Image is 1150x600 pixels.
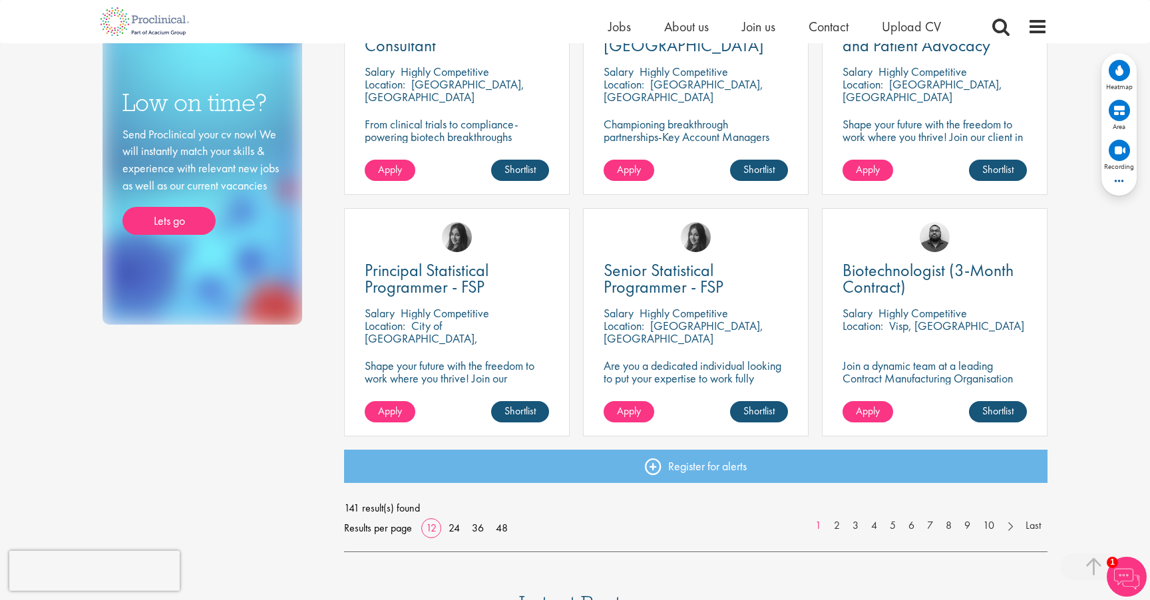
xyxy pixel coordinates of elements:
[969,401,1027,422] a: Shortlist
[843,305,872,321] span: Salary
[9,551,180,591] iframe: reCAPTCHA
[604,359,788,397] p: Are you a dedicated individual looking to put your expertise to work fully flexibly in a remote p...
[365,64,395,79] span: Salary
[365,318,478,359] p: City of [GEOGRAPHIC_DATA], [GEOGRAPHIC_DATA]
[617,404,641,418] span: Apply
[401,64,489,79] p: Highly Competitive
[920,222,950,252] img: Ashley Bennett
[730,401,788,422] a: Shortlist
[122,207,216,235] a: Lets go
[365,76,405,92] span: Location:
[878,64,967,79] p: Highly Competitive
[604,76,763,104] p: [GEOGRAPHIC_DATA], [GEOGRAPHIC_DATA]
[604,21,788,54] a: Key Account Manager - [GEOGRAPHIC_DATA]
[491,521,512,535] a: 48
[604,64,634,79] span: Salary
[843,259,1014,298] span: Biotechnologist (3-Month Contract)
[843,359,1027,422] p: Join a dynamic team at a leading Contract Manufacturing Organisation (CMO) and contribute to grou...
[365,401,415,422] a: Apply
[604,262,788,295] a: Senior Statistical Programmer - FSP
[843,76,883,92] span: Location:
[969,160,1027,181] a: Shortlist
[843,401,893,422] a: Apply
[843,118,1027,156] p: Shape your future with the freedom to work where you thrive! Join our client in this hybrid role ...
[365,305,395,321] span: Salary
[843,262,1027,295] a: Biotechnologist (3-Month Contract)
[902,518,921,533] a: 6
[681,222,711,252] img: Heidi Hennigan
[843,76,1002,104] p: [GEOGRAPHIC_DATA], [GEOGRAPHIC_DATA]
[444,521,465,535] a: 24
[421,521,441,535] a: 12
[640,305,728,321] p: Highly Competitive
[365,359,549,410] p: Shape your future with the freedom to work where you thrive! Join our pharmaceutical client with ...
[365,21,549,54] a: Regulatory Clinical Consultant
[1113,122,1125,130] span: Area
[920,518,940,533] a: 7
[1104,138,1134,170] div: View recordings
[122,90,282,116] h3: Low on time?
[878,305,967,321] p: Highly Competitive
[939,518,958,533] a: 8
[889,318,1024,333] p: Visp, [GEOGRAPHIC_DATA]
[856,162,880,176] span: Apply
[442,222,472,252] img: Heidi Hennigan
[883,518,902,533] a: 5
[344,498,1048,518] span: 141 result(s) found
[1104,162,1134,170] span: Recording
[122,126,282,235] div: Send Proclinical your cv now! We will instantly match your skills & experience with relevant new ...
[1107,557,1118,568] span: 1
[843,160,893,181] a: Apply
[827,518,847,533] a: 2
[730,160,788,181] a: Shortlist
[604,318,644,333] span: Location:
[843,318,883,333] span: Location:
[604,259,723,298] span: Senior Statistical Programmer - FSP
[864,518,884,533] a: 4
[664,18,709,35] a: About us
[742,18,775,35] a: Join us
[617,162,641,176] span: Apply
[608,18,631,35] a: Jobs
[401,305,489,321] p: Highly Competitive
[976,518,1001,533] a: 10
[365,160,415,181] a: Apply
[604,160,654,181] a: Apply
[365,259,488,298] span: Principal Statistical Programmer - FSP
[467,521,488,535] a: 36
[1106,98,1133,130] div: View area map
[1107,557,1147,597] img: Chatbot
[809,518,828,533] a: 1
[843,64,872,79] span: Salary
[344,450,1048,483] a: Register for alerts
[604,318,763,346] p: [GEOGRAPHIC_DATA], [GEOGRAPHIC_DATA]
[604,401,654,422] a: Apply
[1106,82,1133,90] span: Heatmap
[604,118,788,168] p: Championing breakthrough partnerships-Key Account Managers turn biotech innovation into lasting c...
[809,18,849,35] a: Contact
[843,21,1027,54] a: Associate Director, Policy and Patient Advocacy
[378,162,402,176] span: Apply
[491,401,549,422] a: Shortlist
[365,76,524,104] p: [GEOGRAPHIC_DATA], [GEOGRAPHIC_DATA]
[365,118,549,168] p: From clinical trials to compliance-powering biotech breakthroughs remotely, where precision meets...
[1106,59,1133,90] div: View heatmap
[378,404,402,418] span: Apply
[604,305,634,321] span: Salary
[856,404,880,418] span: Apply
[344,518,412,538] span: Results per page
[491,160,549,181] a: Shortlist
[604,76,644,92] span: Location:
[365,262,549,295] a: Principal Statistical Programmer - FSP
[365,318,405,333] span: Location:
[958,518,977,533] a: 9
[1019,518,1048,533] a: Last
[846,518,865,533] a: 3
